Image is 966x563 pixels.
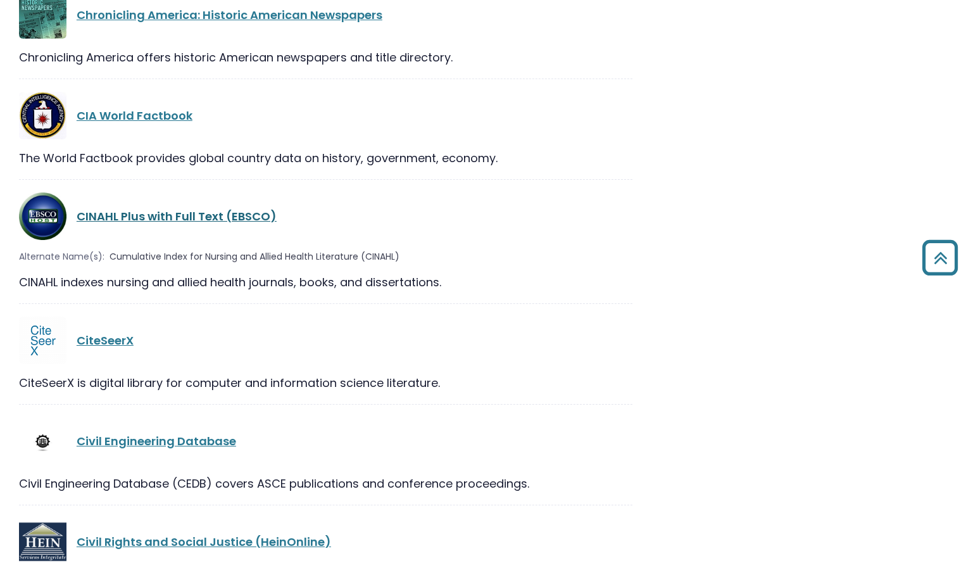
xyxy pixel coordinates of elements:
a: CINAHL Plus with Full Text (EBSCO) [77,208,277,224]
div: The World Factbook provides global country data on history, government, economy. [19,149,632,167]
div: CINAHL indexes nursing and allied health journals, books, and dissertations. [19,274,632,291]
a: Chronicling America: Historic American Newspapers [77,7,382,23]
div: CiteSeerX is digital library for computer and information science literature. [19,374,632,391]
a: Civil Engineering Database [77,433,236,449]
div: Civil Engineering Database (CEDB) covers ASCE publications and conference proceedings. [19,475,632,492]
a: Back to Top [917,246,963,269]
span: Cumulative Index for Nursing and Allied Health Literature (CINAHL) [110,250,399,263]
a: Civil Rights and Social Justice (HeinOnline) [77,534,331,550]
a: CiteSeerX [77,332,134,348]
a: CIA World Factbook [77,108,192,123]
span: Alternate Name(s): [19,250,104,263]
div: Chronicling America offers historic American newspapers and title directory. [19,49,632,66]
